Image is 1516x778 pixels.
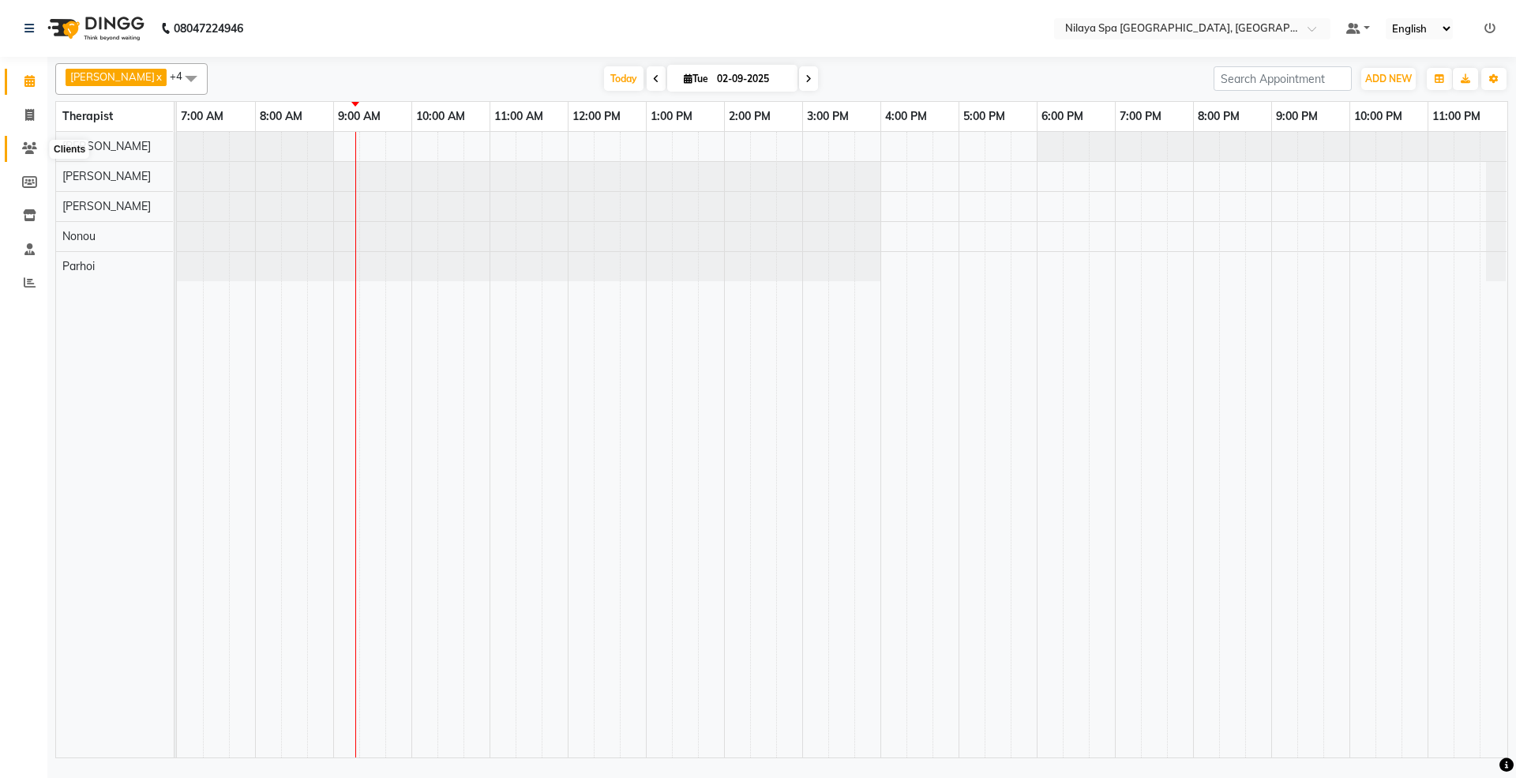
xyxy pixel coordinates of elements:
[334,105,385,128] a: 9:00 AM
[568,105,625,128] a: 12:00 PM
[62,169,151,183] span: [PERSON_NAME]
[177,105,227,128] a: 7:00 AM
[959,105,1009,128] a: 5:00 PM
[647,105,696,128] a: 1:00 PM
[62,109,113,123] span: Therapist
[1194,105,1244,128] a: 8:00 PM
[881,105,931,128] a: 4:00 PM
[1214,66,1352,91] input: Search Appointment
[155,70,162,83] a: x
[170,70,194,82] span: +4
[1350,105,1406,128] a: 10:00 PM
[70,70,155,83] span: [PERSON_NAME]
[604,66,644,91] span: Today
[62,259,95,273] span: Parhoi
[40,6,148,51] img: logo
[1361,68,1416,90] button: ADD NEW
[1272,105,1322,128] a: 9:00 PM
[803,105,853,128] a: 3:00 PM
[725,105,775,128] a: 2:00 PM
[412,105,469,128] a: 10:00 AM
[62,229,96,243] span: Nonou
[1038,105,1087,128] a: 6:00 PM
[1365,73,1412,85] span: ADD NEW
[490,105,547,128] a: 11:00 AM
[680,73,712,85] span: Tue
[62,199,151,213] span: [PERSON_NAME]
[256,105,306,128] a: 8:00 AM
[50,140,89,159] div: Clients
[174,6,243,51] b: 08047224946
[1116,105,1165,128] a: 7:00 PM
[62,139,151,153] span: [PERSON_NAME]
[1428,105,1484,128] a: 11:00 PM
[712,67,791,91] input: 2025-09-02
